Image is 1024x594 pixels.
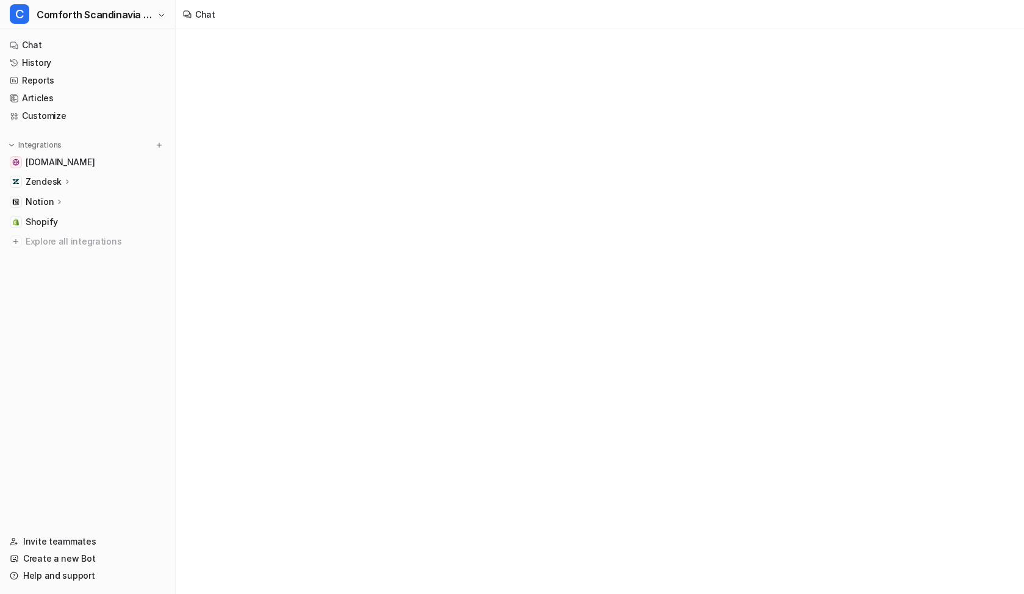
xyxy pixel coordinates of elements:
[12,198,20,206] img: Notion
[195,8,215,21] div: Chat
[5,107,170,124] a: Customize
[18,140,62,150] p: Integrations
[7,141,16,149] img: expand menu
[12,218,20,226] img: Shopify
[5,154,170,171] a: comforth.dk[DOMAIN_NAME]
[5,37,170,54] a: Chat
[26,176,62,188] p: Zendesk
[10,235,22,248] img: explore all integrations
[5,550,170,567] a: Create a new Bot
[26,232,165,251] span: Explore all integrations
[5,139,65,151] button: Integrations
[10,4,29,24] span: C
[5,533,170,550] a: Invite teammates
[5,567,170,584] a: Help and support
[12,178,20,185] img: Zendesk
[155,141,163,149] img: menu_add.svg
[26,196,54,208] p: Notion
[5,90,170,107] a: Articles
[26,216,58,228] span: Shopify
[5,233,170,250] a: Explore all integrations
[5,54,170,71] a: History
[26,156,95,168] span: [DOMAIN_NAME]
[37,6,154,23] span: Comforth Scandinavia [GEOGRAPHIC_DATA]
[5,72,170,89] a: Reports
[5,213,170,231] a: ShopifyShopify
[12,159,20,166] img: comforth.dk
